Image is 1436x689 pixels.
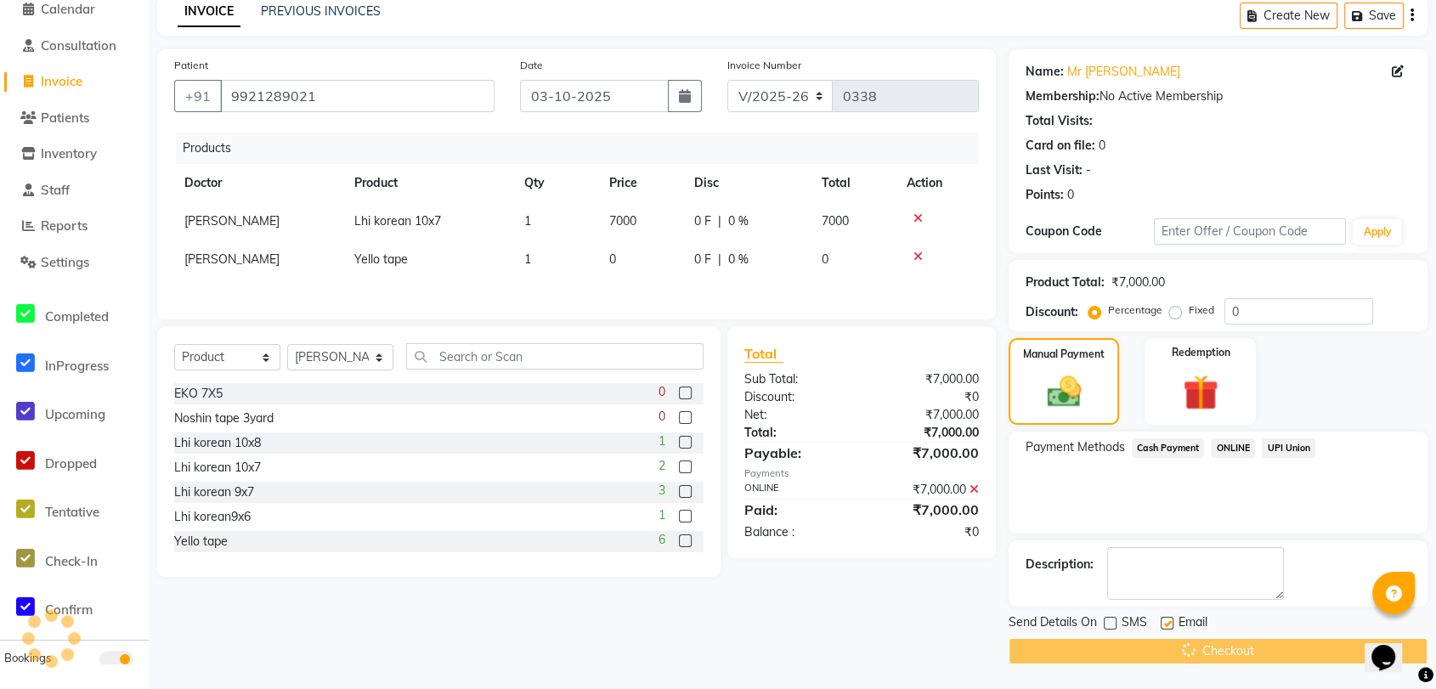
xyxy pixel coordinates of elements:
div: Paid: [732,500,862,520]
div: Balance : [732,523,862,541]
input: Search or Scan [406,343,704,370]
div: 0 [1099,137,1105,155]
span: Patients [41,110,89,126]
span: Consultation [41,37,116,54]
span: 0 % [728,251,749,268]
span: Send Details On [1009,613,1097,635]
span: Check-In [45,553,98,569]
button: Apply [1353,219,1401,245]
span: Email [1179,613,1207,635]
span: 2 [659,457,665,475]
span: Inventory [41,145,97,161]
span: Tentative [45,504,99,520]
div: Lhi korean 10x8 [174,434,261,452]
label: Invoice Number [727,58,801,73]
span: | [718,251,721,268]
div: Membership: [1026,88,1100,105]
div: ₹7,000.00 [862,406,992,424]
span: Bookings [4,651,51,664]
img: _cash.svg [1037,372,1092,411]
span: 1 [659,432,665,450]
div: Net: [732,406,862,424]
span: [PERSON_NAME] [184,251,280,267]
a: PREVIOUS INVOICES [261,3,381,19]
div: Points: [1026,186,1064,204]
div: Coupon Code [1026,223,1154,240]
span: 7000 [822,213,849,229]
div: EKO 7X5 [174,385,223,403]
div: Payable: [732,443,862,463]
a: Invoice [4,72,144,92]
a: Consultation [4,37,144,56]
th: Price [599,164,684,202]
span: [PERSON_NAME] [184,213,280,229]
span: Completed [45,308,109,325]
span: 0 [822,251,828,267]
div: 0 [1067,186,1074,204]
span: Reports [41,217,88,234]
div: Discount: [732,388,862,406]
div: ₹7,000.00 [862,500,992,520]
div: Products [176,133,992,164]
div: Lhi korean 9x7 [174,483,254,501]
span: 3 [659,482,665,500]
div: - [1086,161,1091,179]
label: Redemption [1171,345,1230,360]
span: UPI Union [1262,438,1315,458]
button: Save [1344,3,1404,29]
span: Cash Payment [1132,438,1205,458]
div: Payments [744,466,979,481]
span: Upcoming [45,406,105,422]
th: Qty [514,164,599,202]
a: Mr [PERSON_NAME] [1067,63,1180,81]
div: Lhi korean9x6 [174,508,251,526]
div: Sub Total: [732,370,862,388]
div: Lhi korean 10x7 [174,459,261,477]
input: Enter Offer / Coupon Code [1154,218,1347,245]
th: Product [344,164,514,202]
div: ₹7,000.00 [862,370,992,388]
label: Fixed [1189,302,1214,318]
span: Invoice [41,73,82,89]
div: ₹7,000.00 [1111,274,1165,291]
span: 0 [609,251,616,267]
span: Confirm [45,601,93,618]
div: Name: [1026,63,1064,81]
span: Total [744,345,783,363]
div: Card on file: [1026,137,1095,155]
a: Staff [4,181,144,200]
span: 6 [659,531,665,549]
div: Description: [1026,556,1094,573]
div: Noshin tape 3yard [174,409,274,427]
a: Reports [4,217,144,236]
div: Total Visits: [1026,112,1093,130]
div: No Active Membership [1026,88,1411,105]
span: 1 [524,251,531,267]
div: Product Total: [1026,274,1105,291]
input: Search by Name/Mobile/Email/Code [220,80,495,112]
span: 0 [659,383,665,401]
th: Action [896,164,979,202]
div: ₹7,000.00 [862,443,992,463]
div: Total: [732,424,862,442]
th: Total [811,164,896,202]
label: Percentage [1108,302,1162,318]
div: ONLINE [732,481,862,499]
div: ₹7,000.00 [862,424,992,442]
a: Settings [4,253,144,273]
span: Dropped [45,455,97,472]
label: Manual Payment [1023,347,1105,362]
span: 0 [659,408,665,426]
label: Patient [174,58,208,73]
th: Doctor [174,164,344,202]
span: 0 F [694,251,711,268]
span: Lhi korean 10x7 [354,213,441,229]
span: 1 [659,506,665,524]
div: ₹7,000.00 [862,481,992,499]
div: Discount: [1026,303,1078,321]
span: 7000 [609,213,636,229]
button: +91 [174,80,222,112]
span: | [718,212,721,230]
div: ₹0 [862,388,992,406]
span: Calendar [41,1,95,17]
